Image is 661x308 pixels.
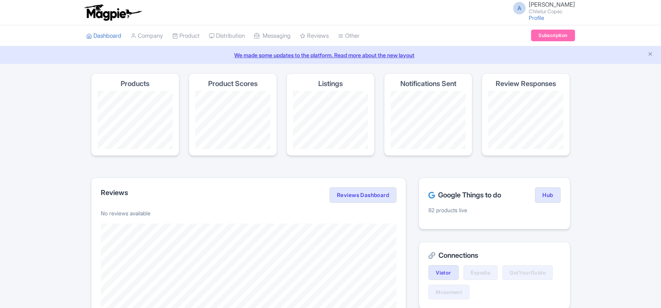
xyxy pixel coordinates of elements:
[254,25,291,47] a: Messaging
[529,9,575,14] small: Chiletur Copec
[131,25,163,47] a: Company
[172,25,200,47] a: Product
[300,25,329,47] a: Reviews
[400,80,456,88] h4: Notifications Sent
[82,4,143,21] img: logo-ab69f6fb50320c5b225c76a69d11143b.png
[535,187,560,203] a: Hub
[529,14,544,21] a: Profile
[428,206,560,214] p: 82 products live
[209,25,245,47] a: Distribution
[531,30,575,41] a: Subscription
[502,265,553,280] a: GetYourGuide
[330,187,396,203] a: Reviews Dashboard
[463,265,498,280] a: Expedia
[208,80,258,88] h4: Product Scores
[428,191,501,199] h2: Google Things to do
[508,2,575,14] a: A [PERSON_NAME] Chiletur Copec
[428,265,458,280] a: Viator
[86,25,121,47] a: Dashboard
[121,80,149,88] h4: Products
[529,1,575,8] span: [PERSON_NAME]
[428,252,560,259] h2: Connections
[338,25,359,47] a: Other
[647,50,653,59] button: Close announcement
[318,80,343,88] h4: Listings
[101,209,397,217] p: No reviews available
[5,51,656,59] a: We made some updates to the platform. Read more about the new layout
[496,80,556,88] h4: Review Responses
[513,2,526,14] span: A
[428,285,470,299] a: Musement
[101,189,128,197] h2: Reviews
